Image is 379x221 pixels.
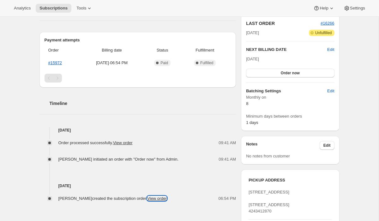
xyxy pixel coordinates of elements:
[73,4,96,13] button: Tools
[45,43,80,57] th: Order
[58,157,179,162] span: [PERSON_NAME] initiated an order with "Order now" from Admin.
[219,156,236,163] span: 09:41 AM
[36,4,71,13] button: Subscriptions
[200,60,213,65] span: Fulfilled
[323,143,331,148] span: Edit
[45,37,231,43] h2: Payment attempts
[39,127,236,133] h4: [DATE]
[246,46,327,53] h2: NEXT BILLING DATE
[219,195,236,202] span: 06:54 PM
[350,6,365,11] span: Settings
[246,69,334,77] button: Order now
[315,30,332,35] span: Unfulfilled
[320,6,328,11] span: Help
[146,47,179,53] span: Status
[246,101,248,106] span: 8
[39,6,68,11] span: Subscriptions
[246,120,258,125] span: 1 days
[321,20,334,27] button: #16266
[39,183,236,189] h4: [DATE]
[246,94,334,101] span: Monthly on
[147,196,167,201] a: View order
[14,6,31,11] span: Analytics
[246,141,320,150] h3: Notes
[113,140,133,145] a: View order
[81,60,142,66] span: [DATE] · 06:54 PM
[249,177,332,183] h3: PICKUP ADDRESS
[183,47,227,53] span: Fulfillment
[281,71,300,76] span: Order now
[246,57,259,61] span: [DATE]
[310,4,338,13] button: Help
[45,74,231,83] nav: Pagination
[81,47,142,53] span: Billing date
[327,88,334,94] span: Edit
[246,20,321,27] h2: LAST ORDER
[320,141,334,150] button: Edit
[249,190,289,213] span: [STREET_ADDRESS] [STREET_ADDRESS] 4243412870
[58,196,167,201] span: [PERSON_NAME] created the subscription order.
[246,154,290,158] span: No notes from customer
[10,4,34,13] button: Analytics
[340,4,369,13] button: Settings
[160,60,168,65] span: Paid
[58,140,133,145] span: Order processed successfully.
[48,60,62,65] a: #15972
[246,88,327,94] h6: Batching Settings
[323,86,338,96] button: Edit
[246,30,259,36] span: [DATE]
[327,46,334,53] button: Edit
[321,21,334,26] a: #16266
[219,140,236,146] span: 09:41 AM
[50,100,236,107] h2: Timeline
[76,6,86,11] span: Tools
[246,113,334,120] span: Minimum days between orders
